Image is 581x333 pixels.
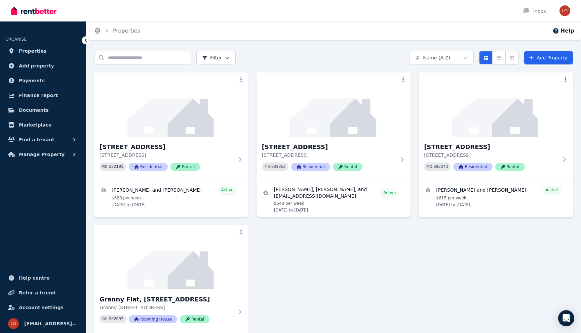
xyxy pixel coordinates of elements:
[19,136,54,144] span: Find a tenant
[100,142,234,152] h3: [STREET_ADDRESS]
[257,73,411,137] img: 43 Warruga Way, Wanneroo
[5,37,27,42] span: ORGANISE
[19,121,51,129] span: Marketplace
[257,73,411,182] a: 43 Warruga Way, Wanneroo[STREET_ADDRESS][STREET_ADDRESS]PID 381952ResidentialRental
[5,103,80,117] a: Documents
[453,163,492,171] span: Residential
[5,301,80,314] a: Account settings
[398,75,408,85] button: More options
[265,165,270,169] small: PID
[5,59,80,73] a: Add property
[100,304,234,311] p: Granny [STREET_ADDRESS]
[109,164,123,169] code: 382191
[522,8,546,14] div: Inbox
[524,51,573,64] a: Add Property
[236,75,246,85] button: More options
[419,73,573,137] img: 44 Beelara Way, Wanneroo
[5,44,80,58] a: Properties
[86,21,148,40] nav: Breadcrumb
[19,274,50,282] span: Help centre
[5,148,80,161] button: Manage Property
[94,73,248,137] img: 12 Parakeelya Rd, Banksia Grove
[271,164,286,169] code: 381952
[552,27,574,35] button: Help
[102,317,108,321] small: PID
[94,73,248,182] a: 12 Parakeelya Rd, Banksia Grove[STREET_ADDRESS][STREET_ADDRESS]PID 382191ResidentialRental
[100,152,234,158] p: [STREET_ADDRESS]
[19,91,58,99] span: Finance report
[109,317,123,322] code: 382097
[423,54,450,61] span: Name (A-Z)
[427,165,432,169] small: PID
[424,142,558,152] h3: [STREET_ADDRESS]
[94,182,248,211] a: View details for Kamalpreet Singh and Jasleen Kaur
[5,89,80,102] a: Finance report
[479,51,519,64] div: View options
[180,315,209,323] span: Rental
[19,62,54,70] span: Add property
[100,295,234,304] h3: Granny Flat, [STREET_ADDRESS]
[495,163,525,171] span: Rental
[333,163,362,171] span: Rental
[262,142,396,152] h3: [STREET_ADDRESS]
[102,165,108,169] small: PID
[5,271,80,285] a: Help centre
[11,6,56,16] img: RentBetter
[5,286,80,299] a: Refer a friend
[19,150,65,158] span: Manage Property
[262,152,396,158] p: [STREET_ADDRESS]
[24,320,78,328] span: [EMAIL_ADDRESS][DOMAIN_NAME]
[129,315,177,323] span: Rooming House
[479,51,493,64] button: Card view
[505,51,519,64] button: Expanded list view
[8,318,19,329] img: local.pmanagement@gmail.com
[19,47,47,55] span: Properties
[561,75,570,85] button: More options
[19,289,55,297] span: Refer a friend
[5,74,80,87] a: Payments
[409,51,474,64] button: Name (A-Z)
[129,163,168,171] span: Residential
[558,310,574,326] div: Open Intercom Messenger
[236,228,246,237] button: More options
[19,303,64,312] span: Account settings
[196,51,236,64] button: Filter
[202,54,222,61] span: Filter
[94,225,248,289] img: Granny Flat, 43 Warruga Way
[170,163,200,171] span: Rental
[5,118,80,132] a: Marketplace
[492,51,506,64] button: Compact list view
[559,5,570,16] img: local.pmanagement@gmail.com
[424,152,558,158] p: [STREET_ADDRESS]
[291,163,330,171] span: Residential
[419,182,573,211] a: View details for Srinivas Reddi and Arjuna Rajya Nagalakshmi Reddi
[19,77,45,85] span: Payments
[433,164,448,169] code: 382243
[5,133,80,146] button: Find a tenant
[19,106,49,114] span: Documents
[419,73,573,182] a: 44 Beelara Way, Wanneroo[STREET_ADDRESS][STREET_ADDRESS]PID 382243ResidentialRental
[113,28,140,34] a: Properties
[257,182,411,217] a: View details for Nitish Chury, Shubh Hitesh Upadhyay, and pratikmehta123@outlook.com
